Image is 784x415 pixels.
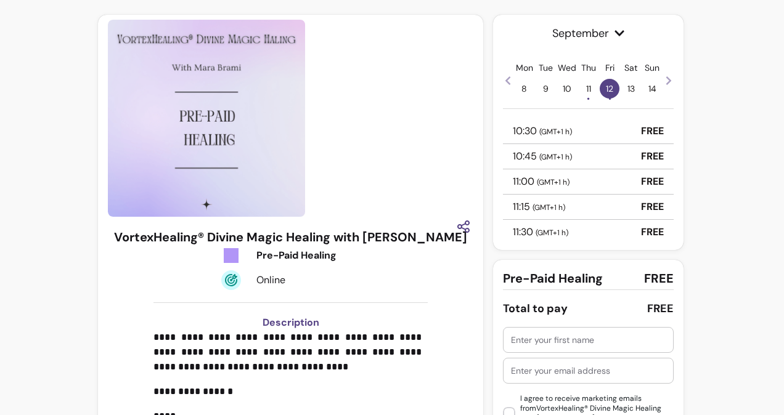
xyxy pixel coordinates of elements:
p: Sat [624,62,637,74]
span: ( GMT+1 h ) [539,152,572,162]
span: 8 [515,79,534,99]
p: FREE [641,199,664,214]
div: Pre-Paid Healing [256,248,371,263]
p: 11:00 [513,174,570,189]
span: ( GMT+1 h ) [536,228,568,238]
p: Sun [645,62,659,74]
span: FREE [644,270,674,287]
img: Tickets Icon [221,246,241,265]
h3: Description [153,315,428,330]
div: Total to pay [503,300,568,317]
div: FREE [647,300,674,317]
p: FREE [641,124,664,139]
p: Tue [539,62,553,74]
p: Mon [516,62,533,74]
span: • [587,92,590,105]
h3: VortexHealing® Divine Magic Healing with [PERSON_NAME] [114,228,467,246]
span: 14 [642,79,662,99]
img: https://d3pz9znudhj10h.cloudfront.net/b62e128d-5301-44b7-961f-8b9c5dc03d45 [108,20,305,217]
p: Thu [581,62,596,74]
p: Wed [558,62,576,74]
p: Fri [605,62,615,74]
span: 13 [621,79,641,99]
span: 10 [557,79,577,99]
p: 11:30 [513,225,568,240]
input: Enter your first name [511,334,666,346]
p: FREE [641,149,664,164]
p: FREE [641,174,664,189]
input: Enter your email address [511,365,666,377]
span: Pre-Paid Healing [503,270,603,287]
div: Online [256,273,371,288]
span: • [608,92,611,105]
span: ( GMT+1 h ) [537,177,570,187]
p: FREE [641,225,664,240]
span: ( GMT+1 h ) [533,203,565,212]
p: 10:45 [513,149,572,164]
p: 10:30 [513,124,572,139]
span: September [503,25,674,42]
p: 11:15 [513,199,565,214]
span: 11 [579,79,598,99]
span: 12 [600,79,619,99]
span: 9 [536,79,556,99]
span: ( GMT+1 h ) [539,127,572,137]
